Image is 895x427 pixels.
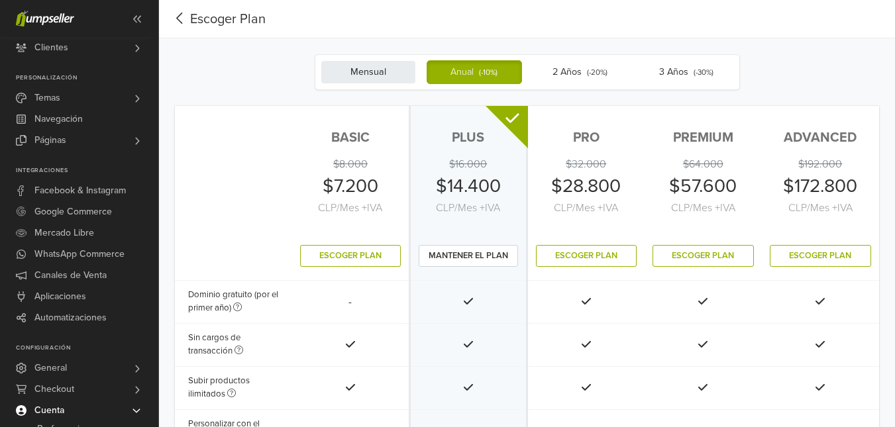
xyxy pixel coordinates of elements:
[536,200,637,216] span: CLP / Mes
[34,307,107,328] span: Automatizaciones
[770,172,871,216] div: $172.800
[34,37,68,58] span: Clientes
[653,245,754,267] button: Escoger Plan
[449,158,487,171] del: $16.000
[770,130,871,146] div: ADVANCED
[321,60,416,84] label: Mensual
[533,60,628,84] label: 2 Años
[170,9,266,29] button: Escoger Plan
[694,68,713,77] small: (- 30 %)
[770,200,871,216] span: CLP / Mes
[34,222,94,244] span: Mercado Libre
[536,130,637,146] div: PRO
[34,286,86,307] span: Aplicaciones
[34,201,112,222] span: Google Commerce
[300,172,401,216] div: $7.200
[536,172,637,216] div: $28.800
[34,180,126,201] span: Facebook & Instagram
[479,68,498,77] small: (- 10 %)
[419,245,518,267] button: mantener el plan
[653,130,754,146] div: PREMIUM
[34,87,60,109] span: Temas
[683,158,723,171] del: $64.000
[300,245,401,267] button: Escoger Plan
[715,201,735,214] span: + IVA
[16,344,158,352] p: Configuración
[798,158,842,171] del: $192.000
[832,201,853,214] span: + IVA
[34,379,74,400] span: Checkout
[419,200,518,216] span: CLP / Mes
[587,68,607,77] small: (- 20 %)
[427,60,522,84] label: Anual
[16,167,158,175] p: Integraciones
[34,400,64,421] span: Cuenta
[34,265,107,286] span: Canales de Venta
[34,130,66,151] span: Páginas
[770,245,871,267] button: Escoger Plan
[16,74,158,82] p: Personalización
[419,172,518,216] div: $14.400
[300,130,401,146] div: BASIC
[653,200,754,216] span: CLP / Mes
[188,332,243,356] span: Sin cargos de transacción
[419,130,518,146] div: PLUS
[34,244,125,265] span: WhatsApp Commerce
[34,109,83,130] span: Navegación
[362,201,382,214] span: + IVA
[188,375,250,399] span: Subir productos ilimitados
[34,357,67,379] span: General
[300,200,401,216] span: CLP / Mes
[480,201,500,214] span: + IVA
[333,158,368,171] del: $8.000
[639,60,734,84] label: 3 Años
[188,289,278,313] span: Dominio gratuito (por el primer año)
[566,158,606,171] del: $32.000
[536,245,637,267] button: Escoger Plan
[598,201,618,214] span: + IVA
[653,172,754,216] div: $57.600
[292,280,409,323] td: -
[190,9,266,29] span: Escoger Plan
